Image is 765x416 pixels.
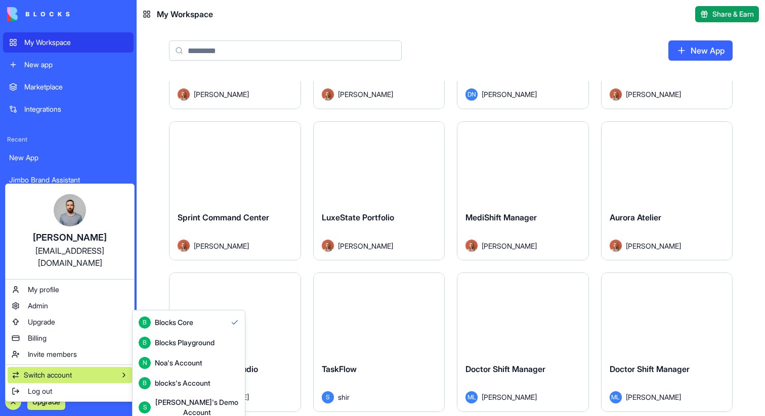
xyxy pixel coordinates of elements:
[9,175,127,185] div: Jimbo Brand Assistant
[8,186,132,277] a: [PERSON_NAME][EMAIL_ADDRESS][DOMAIN_NAME]
[28,301,48,311] span: Admin
[16,245,124,269] div: [EMAIL_ADDRESS][DOMAIN_NAME]
[54,194,86,226] img: image_123650291_bsq8ao.jpg
[24,370,72,380] span: Switch account
[8,282,132,298] a: My profile
[3,135,134,144] span: Recent
[28,349,77,359] span: Invite members
[28,285,59,295] span: My profile
[28,386,52,396] span: Log out
[28,317,55,327] span: Upgrade
[28,333,47,343] span: Billing
[16,230,124,245] div: [PERSON_NAME]
[8,298,132,314] a: Admin
[8,346,132,362] a: Invite members
[8,314,132,330] a: Upgrade
[9,153,127,163] div: New App
[8,330,132,346] a: Billing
